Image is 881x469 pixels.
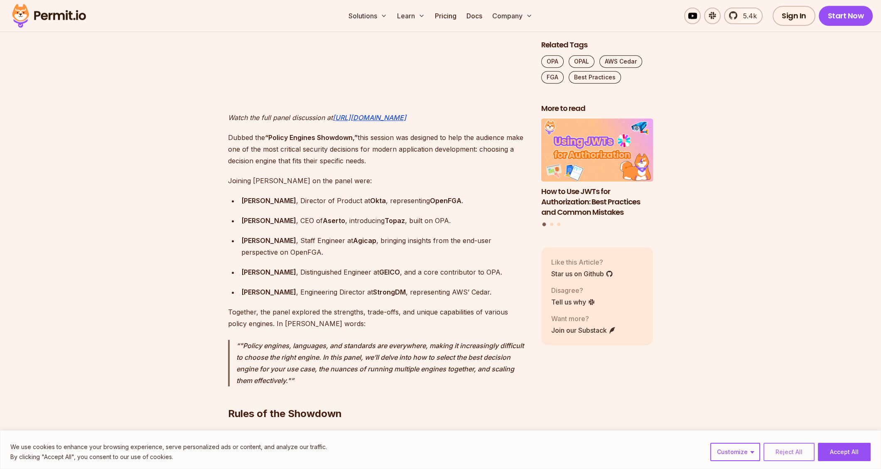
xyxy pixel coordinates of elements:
[773,6,815,26] a: Sign In
[241,286,528,298] div: , Engineering Director at , representing AWS’ Cedar.
[463,7,486,24] a: Docs
[379,268,400,276] strong: GEICO
[228,306,528,329] p: Together, the panel explored the strengths, trade-offs, and unique capabilities of various policy...
[551,325,616,335] a: Join our Substack
[430,196,461,205] strong: OpenFGA
[819,6,873,26] a: Start Now
[370,196,386,205] strong: Okta
[353,236,376,245] strong: Agicap
[557,223,560,226] button: Go to slide 3
[724,7,763,24] a: 5.4k
[241,195,528,206] div: , Director of Product at , representing .
[265,133,358,142] strong: “Policy Engines Showdown,”
[241,236,296,245] strong: [PERSON_NAME]
[569,71,621,83] a: Best Practices
[241,215,528,226] div: , CEO of , introducing , built on OPA.
[550,223,553,226] button: Go to slide 2
[241,216,296,225] strong: [PERSON_NAME]
[373,288,406,296] strong: StrongDM
[541,71,564,83] a: FGA
[228,132,528,167] p: Dubbed the this session was designed to help the audience make one of the most critical security ...
[241,288,296,296] strong: [PERSON_NAME]
[323,216,345,225] strong: Aserto
[8,2,90,30] img: Permit logo
[763,443,815,461] button: Reject All
[542,223,546,226] button: Go to slide 1
[228,175,528,187] p: Joining [PERSON_NAME] on the panel were:
[489,7,536,24] button: Company
[241,196,296,205] strong: [PERSON_NAME]
[394,7,428,24] button: Learn
[710,443,760,461] button: Customize
[551,269,613,279] a: Star us on Github
[385,216,405,225] strong: Topaz
[432,7,460,24] a: Pricing
[541,119,653,228] div: Posts
[551,297,595,307] a: Tell us why
[599,55,642,68] a: AWS Cedar
[551,257,613,267] p: Like this Article?
[818,443,871,461] button: Accept All
[228,113,333,122] em: Watch the full panel discussion at
[551,314,616,324] p: Want more?
[569,55,594,68] a: OPAL
[541,187,653,217] h3: How to Use JWTs for Authorization: Best Practices and Common Mistakes
[228,374,528,420] h2: Rules of the Showdown
[541,40,653,50] h2: Related Tags
[10,452,327,462] p: By clicking "Accept All", you consent to our use of cookies.
[541,119,653,182] img: How to Use JWTs for Authorization: Best Practices and Common Mistakes
[541,103,653,114] h2: More to read
[738,11,757,21] span: 5.4k
[541,119,653,218] li: 1 of 3
[241,268,296,276] strong: [PERSON_NAME]
[551,285,595,295] p: Disagree?
[345,7,390,24] button: Solutions
[333,113,406,122] a: [URL][DOMAIN_NAME]
[541,55,564,68] a: OPA
[241,266,528,278] div: , Distinguished Engineer at , and a core contributor to OPA.
[10,442,327,452] p: We use cookies to enhance your browsing experience, serve personalized ads or content, and analyz...
[241,235,528,258] div: , Staff Engineer at , bringing insights from the end-user perspective on OpenFGA.
[236,340,528,386] p: "Policy engines, languages, and standards are everywhere, making it increasingly difficult to cho...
